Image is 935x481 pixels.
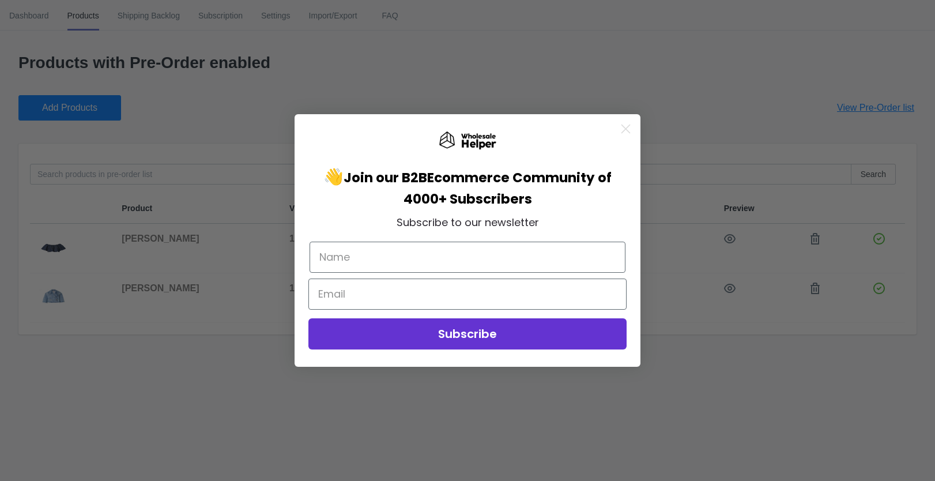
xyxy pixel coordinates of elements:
input: Name [310,242,625,273]
input: Email [308,279,627,310]
button: Close dialog [616,119,636,139]
button: Subscribe [308,318,627,350]
span: Ecommerce Community of 4000+ Subscribers [404,168,612,208]
img: Wholesale Helper Logo [439,131,496,150]
span: Subscribe to our newsletter [397,215,539,230]
span: Join our B2B [344,168,427,187]
span: 👋 [323,166,427,188]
